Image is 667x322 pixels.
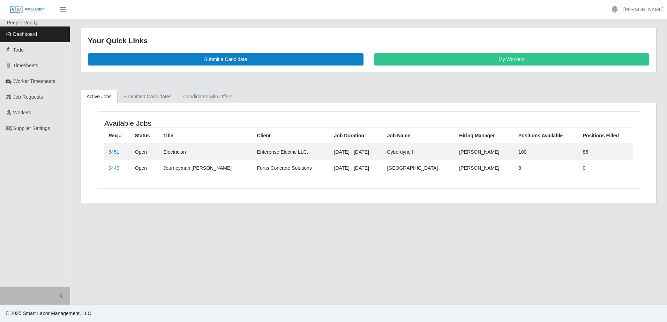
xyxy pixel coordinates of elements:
[514,160,579,176] td: 8
[88,53,364,66] a: Submit a Candidate
[253,144,330,160] td: Enterprise Electric LLC.
[108,149,119,155] a: 8451
[104,119,318,128] h4: Available Jobs
[383,128,455,144] th: Job Name
[13,31,37,37] span: Dashboard
[131,144,159,160] td: Open
[159,128,253,144] th: Title
[7,20,38,25] span: People Ready
[253,128,330,144] th: Client
[13,125,50,131] span: Supplier Settings
[88,35,649,46] div: Your Quick Links
[579,160,633,176] td: 0
[104,128,131,144] th: Req #
[383,144,455,160] td: Cyberdyne II
[383,160,455,176] td: [GEOGRAPHIC_DATA]
[13,63,38,68] span: Timesheets
[514,144,579,160] td: 100
[579,128,633,144] th: Positions Filled
[330,144,383,160] td: [DATE] - [DATE]
[455,144,514,160] td: [PERSON_NAME]
[13,78,55,84] span: Worker Timesheets
[118,90,178,103] a: Submitted Candidates
[6,310,91,316] span: © 2025 Smart Labor Management, LLC
[177,90,238,103] a: Candidates with Offers
[253,160,330,176] td: Fortis Concrete Solutions
[623,6,664,13] a: [PERSON_NAME]
[13,47,24,53] span: Todo
[108,165,119,171] a: 9449
[374,53,650,66] a: My Workers
[131,160,159,176] td: Open
[455,160,514,176] td: [PERSON_NAME]
[81,90,118,103] a: Active Jobs
[10,6,45,14] img: SLM Logo
[131,128,159,144] th: Status
[13,110,31,115] span: Workers
[159,160,253,176] td: Journeyman [PERSON_NAME]
[159,144,253,160] td: Electrician
[13,94,43,100] span: Job Requests
[330,160,383,176] td: [DATE] - [DATE]
[455,128,514,144] th: Hiring Manager
[579,144,633,160] td: 85
[514,128,579,144] th: Positions Available
[330,128,383,144] th: Job Duration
